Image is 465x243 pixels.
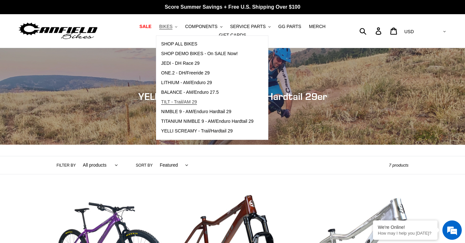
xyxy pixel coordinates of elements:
[106,3,121,19] div: Minimize live chat window
[363,24,379,38] input: Search
[156,107,258,117] a: NIMBLE 9 - AM/Enduro Hardtail 29
[185,24,217,29] span: COMPONENTS
[161,80,212,85] span: LITHIUM - AM/Enduro 29
[306,22,329,31] a: MERCH
[378,231,433,236] p: How may I help you today?
[161,119,253,124] span: TITANIUM NIMBLE 9 - AM/Enduro Hardtail 29
[156,22,181,31] button: BIKES
[136,22,155,31] a: SALE
[156,59,258,68] a: JEDI - DH Race 29
[156,39,258,49] a: SHOP ALL BIKES
[278,24,301,29] span: GG PARTS
[156,97,258,107] a: TILT - Trail/AM 29
[156,117,258,126] a: TITANIUM NIMBLE 9 - AM/Enduro Hardtail 29
[139,24,151,29] span: SALE
[43,36,118,44] div: Chat with us now
[161,99,197,105] span: TILT - Trail/AM 29
[37,81,89,146] span: We're online!
[18,21,98,41] img: Canfield Bikes
[275,22,305,31] a: GG PARTS
[182,22,225,31] button: COMPONENTS
[156,126,258,136] a: YELLI SCREAMY - Trail/Hardtail 29
[161,70,210,76] span: ONE.2 - DH/Freeride 29
[378,225,433,230] div: We're Online!
[219,33,246,38] span: GIFT CARDS
[161,90,219,95] span: BALANCE - AM/Enduro 27.5
[309,24,325,29] span: MERCH
[21,32,37,48] img: d_696896380_company_1647369064580_696896380
[156,88,258,97] a: BALANCE - AM/Enduro 27.5
[156,68,258,78] a: ONE.2 - DH/Freeride 29
[161,61,200,66] span: JEDI - DH Race 29
[156,49,258,59] a: SHOP DEMO BIKES - On SALE Now!
[136,162,153,168] label: Sort by
[7,35,17,45] div: Navigation go back
[57,162,76,168] label: Filter by
[161,128,233,134] span: YELLI SCREAMY - Trail/Hardtail 29
[159,24,172,29] span: BIKES
[161,41,197,47] span: SHOP ALL BIKES
[161,51,238,56] span: SHOP DEMO BIKES - On SALE Now!
[389,163,408,168] span: 7 products
[230,24,265,29] span: SERVICE PARTS
[161,109,231,114] span: NIMBLE 9 - AM/Enduro Hardtail 29
[227,22,274,31] button: SERVICE PARTS
[3,176,123,199] textarea: Type your message and hit 'Enter'
[138,91,327,102] span: YELLI SCREAMY - Aluminum Hardtail 29er
[216,31,250,40] a: GIFT CARDS
[156,78,258,88] a: LITHIUM - AM/Enduro 29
